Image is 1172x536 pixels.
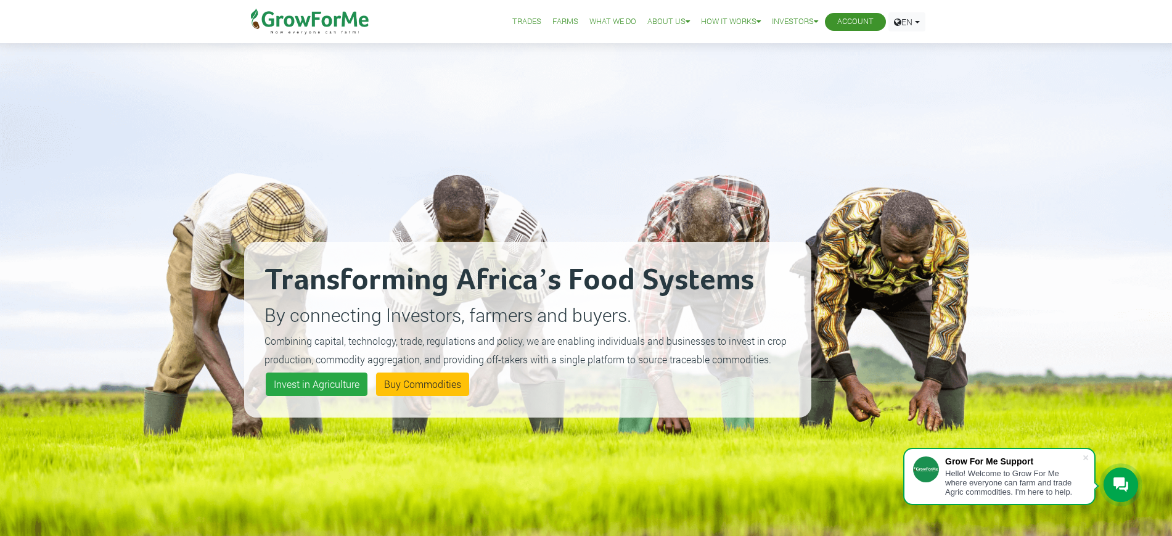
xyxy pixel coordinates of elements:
[512,15,541,28] a: Trades
[264,334,787,366] small: Combining capital, technology, trade, regulations and policy, we are enabling individuals and bus...
[376,373,469,396] a: Buy Commodities
[888,12,925,31] a: EN
[266,373,367,396] a: Invest in Agriculture
[837,15,874,28] a: Account
[264,262,791,299] h2: Transforming Africa’s Food Systems
[945,456,1082,466] div: Grow For Me Support
[647,15,690,28] a: About Us
[701,15,761,28] a: How it Works
[945,469,1082,497] div: Hello! Welcome to Grow For Me where everyone can farm and trade Agric commodities. I'm here to help.
[589,15,636,28] a: What We Do
[772,15,818,28] a: Investors
[264,301,791,329] p: By connecting Investors, farmers and buyers.
[552,15,578,28] a: Farms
